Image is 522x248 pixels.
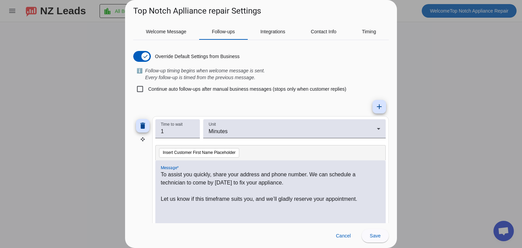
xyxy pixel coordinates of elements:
[145,68,265,80] i: Follow-up timing begins when welcome message is sent. Every follow-up is timed from the previous ...
[159,148,239,158] button: Insert Customer First Name Placeholder
[362,229,389,243] button: Save
[370,233,381,238] span: Save
[330,229,356,243] button: Cancel
[154,53,240,60] label: Override Default Settings from Business
[146,29,187,34] span: Welcome Message
[362,29,376,34] span: Timing
[336,233,351,238] span: Cancel
[375,103,383,111] mat-icon: add
[161,171,380,187] p: To assist you quickly, share your address and phone number. We can schedule a technician to come ...
[311,29,336,34] span: Contact Info
[212,29,235,34] span: Follow-ups
[147,86,346,92] label: Continue auto follow-ups after manual business messages (stops only when customer replies)
[137,67,142,81] span: ℹ️
[161,195,380,203] p: Let us know if this timeframe suits you, and we’ll gladly reserve your appointment.
[133,5,261,16] h1: Top Notch Aplliance repair Settings
[209,122,216,127] mat-label: Unit
[260,29,285,34] span: Integrations
[209,128,228,134] span: Minutes
[161,122,182,127] mat-label: Time to wait
[139,122,147,130] mat-icon: delete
